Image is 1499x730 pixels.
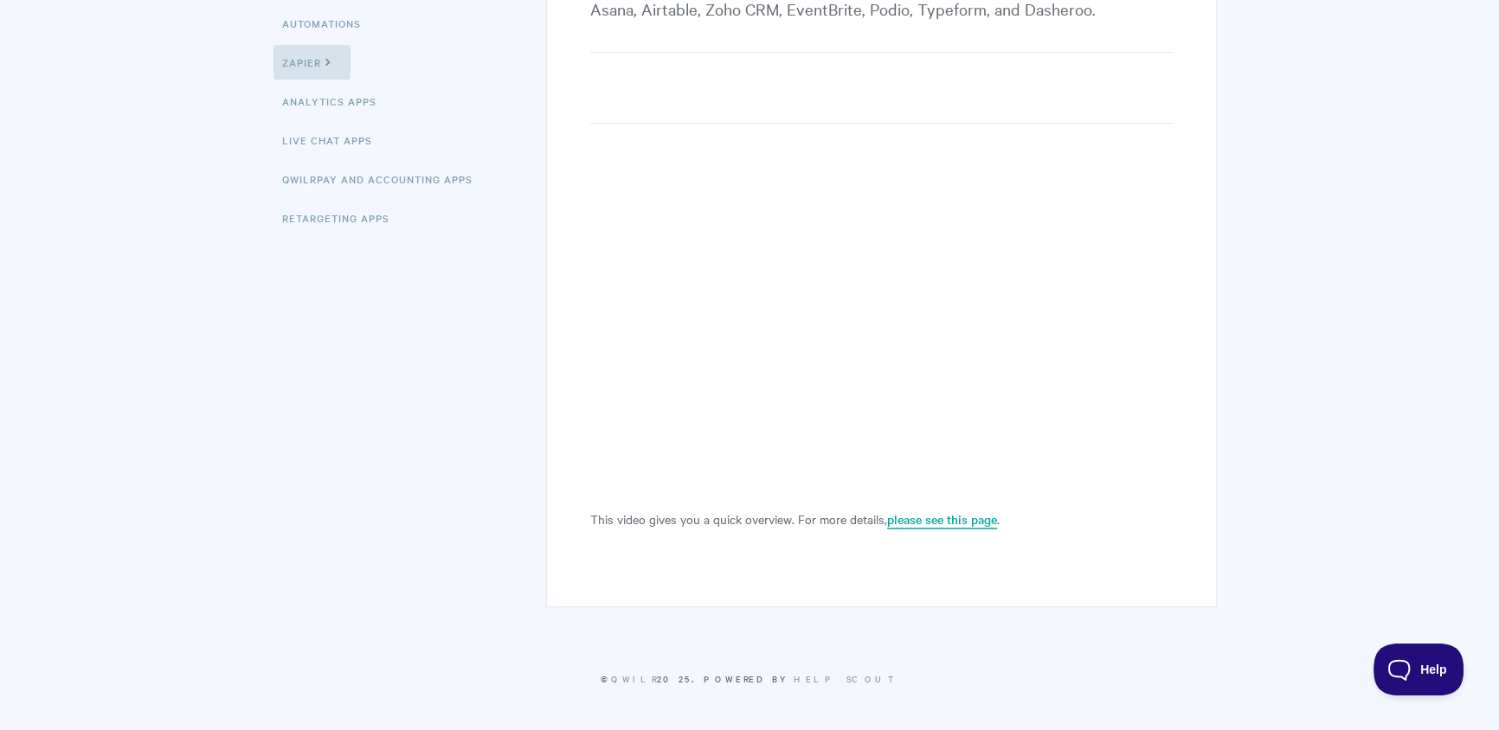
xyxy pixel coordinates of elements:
[282,6,374,41] a: Automations
[282,162,486,196] a: QwilrPay and Accounting Apps
[590,167,1173,495] iframe: zapier-video
[1374,644,1464,695] iframe: Toggle Customer Support
[273,45,351,80] a: Zapier
[611,672,657,685] a: Qwilr
[887,510,997,529] a: please see this page
[282,671,1217,687] p: © 2025.
[590,509,1173,529] p: This video gives you a quick overview. For more details, .
[794,672,898,685] a: Help Scout
[282,123,385,157] a: Live Chat Apps
[282,84,389,118] a: Analytics Apps
[704,672,898,685] span: Powered by
[282,201,402,235] a: Retargeting Apps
